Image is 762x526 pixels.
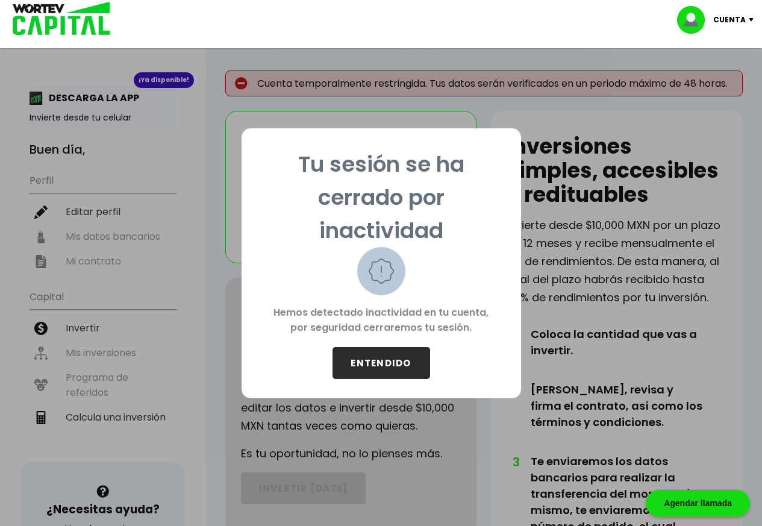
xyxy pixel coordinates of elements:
p: Cuenta [713,11,746,29]
p: Tu sesión se ha cerrado por inactividad [261,148,502,247]
div: Agendar llamada [646,490,750,517]
img: profile-image [677,6,713,34]
button: ENTENDIDO [333,347,430,379]
p: Hemos detectado inactividad en tu cuenta, por seguridad cerraremos tu sesión. [261,295,502,347]
img: warning [357,247,405,295]
img: icon-down [746,18,762,22]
